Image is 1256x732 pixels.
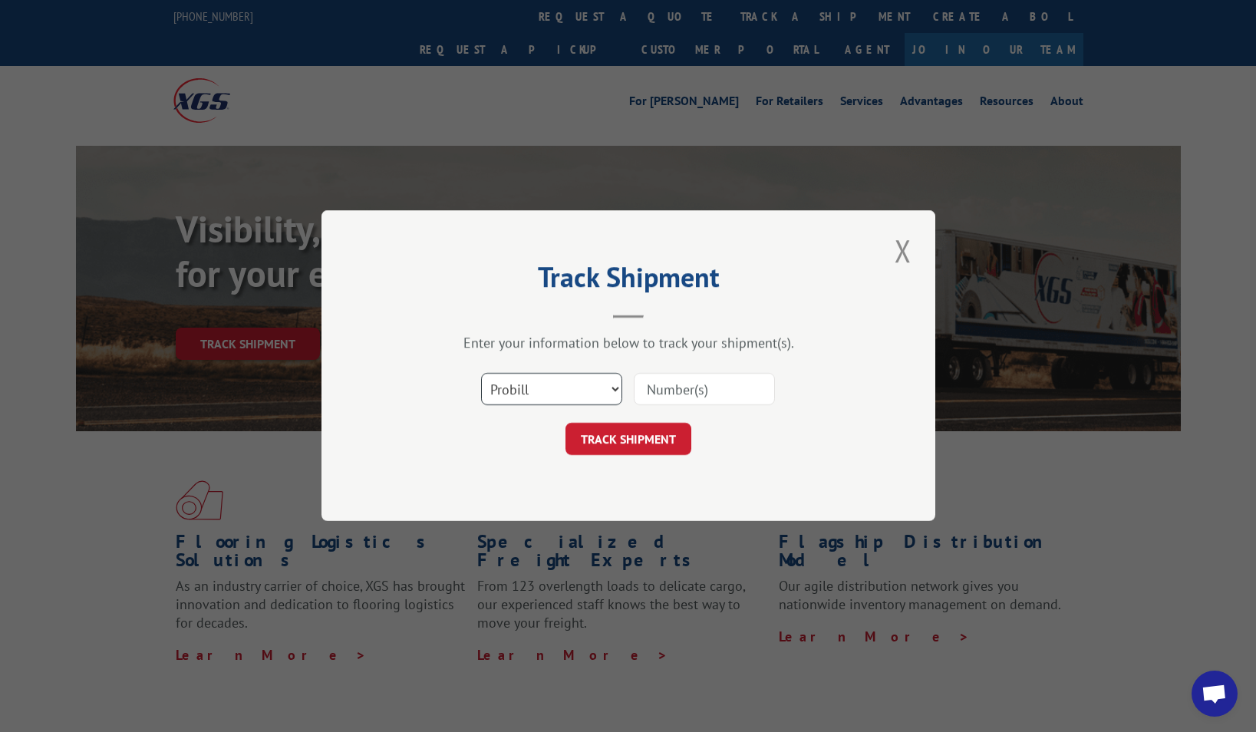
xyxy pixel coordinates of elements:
input: Number(s) [634,374,775,406]
button: Close modal [890,229,916,272]
button: TRACK SHIPMENT [565,424,691,456]
div: Enter your information below to track your shipment(s). [398,335,859,352]
h2: Track Shipment [398,266,859,295]
a: Open chat [1192,671,1238,717]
